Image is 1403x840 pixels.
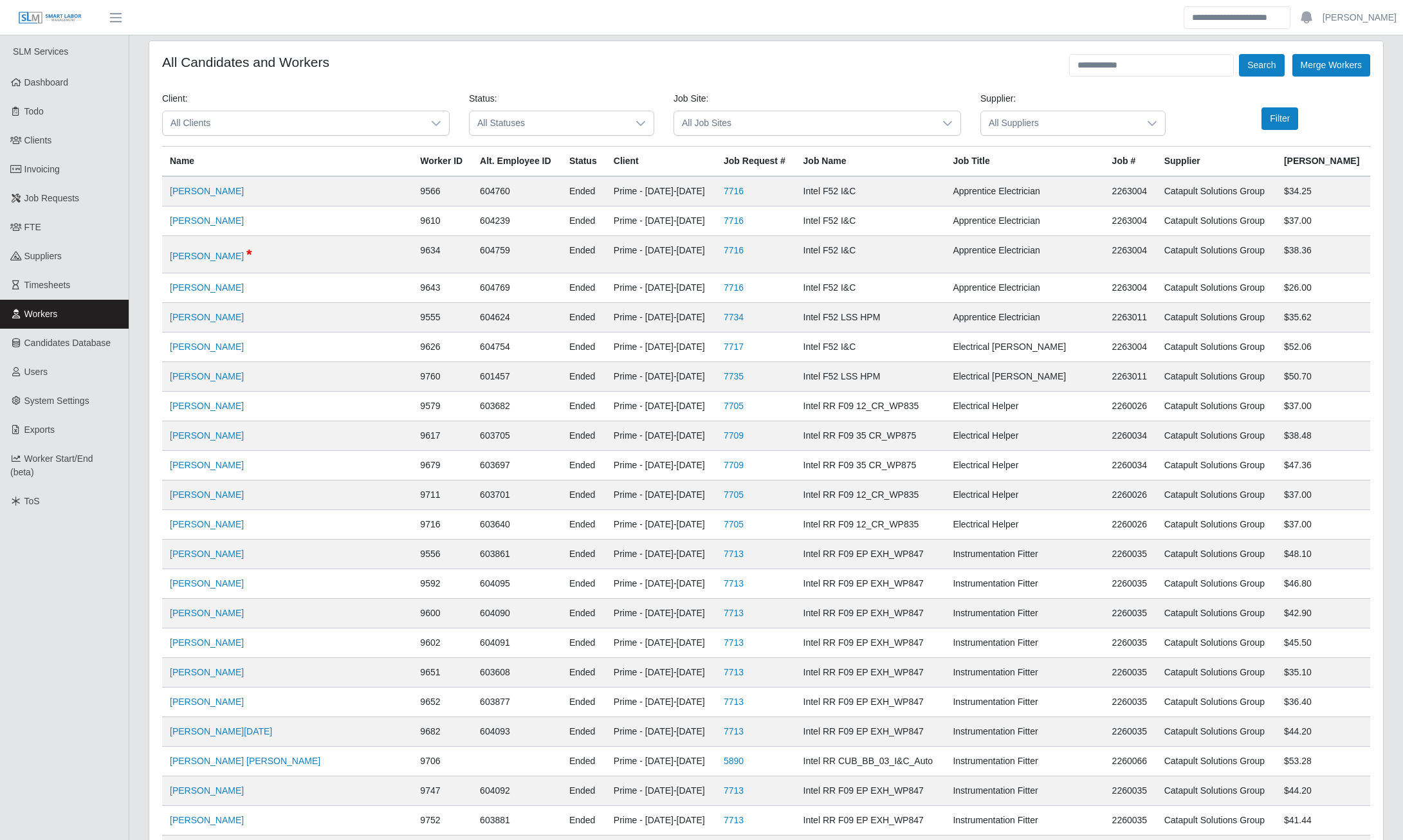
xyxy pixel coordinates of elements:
td: Instrumentation Fitter [945,540,1104,569]
th: Alt. Employee ID [472,147,562,177]
td: $53.28 [1276,747,1370,776]
a: [PERSON_NAME] [170,312,244,322]
td: 9555 [412,303,472,333]
td: Catapult Solutions Group [1157,658,1276,688]
td: Prime - [DATE]-[DATE] [606,628,716,658]
td: $34.25 [1276,176,1370,206]
td: $38.36 [1276,236,1370,273]
td: 2260066 [1105,747,1157,776]
td: Prime - [DATE]-[DATE] [606,480,716,510]
td: 2263011 [1105,362,1157,392]
td: 9626 [412,333,472,362]
td: Prime - [DATE]-[DATE] [606,776,716,806]
td: 9682 [412,717,472,747]
td: Prime - [DATE]-[DATE] [606,806,716,835]
a: 7716 [724,186,744,196]
td: $46.80 [1276,569,1370,599]
th: Status [562,147,606,177]
span: Todo [24,106,44,116]
td: Intel F52 I&C [796,333,946,362]
td: Catapult Solutions Group [1157,451,1276,480]
td: ended [562,747,606,776]
td: $36.40 [1276,688,1370,717]
td: ended [562,540,606,569]
td: Electrical [PERSON_NAME] [945,333,1104,362]
td: 9634 [412,236,472,273]
a: 7713 [724,637,744,648]
td: 604090 [472,599,562,628]
td: 604624 [472,303,562,333]
td: ended [562,273,606,303]
a: 7713 [724,785,744,796]
a: [PERSON_NAME] [170,342,244,352]
td: ended [562,569,606,599]
td: Catapult Solutions Group [1157,206,1276,236]
a: 7713 [724,697,744,707]
td: Catapult Solutions Group [1157,333,1276,362]
td: 603861 [472,540,562,569]
td: ended [562,451,606,480]
td: 604091 [472,628,562,658]
td: 9706 [412,747,472,776]
td: Catapult Solutions Group [1157,236,1276,273]
td: Catapult Solutions Group [1157,747,1276,776]
td: Intel F52 LSS HPM [796,362,946,392]
td: Catapult Solutions Group [1157,303,1276,333]
td: Intel RR F09 EP EXH_WP847 [796,776,946,806]
span: FTE [24,222,41,232]
td: 604093 [472,717,562,747]
td: $44.20 [1276,776,1370,806]
td: Intel F52 LSS HPM [796,303,946,333]
td: Intel RR F09 12_CR_WP835 [796,480,946,510]
td: Intel RR CUB_BB_03_I&C_Auto [796,747,946,776]
td: Apprentice Electrician [945,236,1104,273]
td: Catapult Solutions Group [1157,717,1276,747]
td: Intel RR F09 12_CR_WP835 [796,510,946,540]
td: Catapult Solutions Group [1157,599,1276,628]
td: 604760 [472,176,562,206]
td: Instrumentation Fitter [945,688,1104,717]
td: Intel F52 I&C [796,176,946,206]
a: [PERSON_NAME] [170,401,244,411]
td: 9643 [412,273,472,303]
a: 7713 [724,726,744,736]
td: 601457 [472,362,562,392]
td: Electrical [PERSON_NAME] [945,362,1104,392]
a: 7705 [724,489,744,500]
td: 604095 [472,569,562,599]
td: Apprentice Electrician [945,206,1104,236]
td: 2263004 [1105,206,1157,236]
button: Merge Workers [1292,54,1370,77]
td: Prime - [DATE]-[DATE] [606,206,716,236]
td: $42.90 [1276,599,1370,628]
td: ended [562,628,606,658]
td: 2260035 [1105,569,1157,599]
td: Intel RR F09 EP EXH_WP847 [796,806,946,835]
td: Catapult Solutions Group [1157,421,1276,451]
img: SLM Logo [18,11,82,25]
td: 2263004 [1105,236,1157,273]
span: All Job Sites [674,111,935,135]
td: 2260026 [1105,510,1157,540]
td: $35.10 [1276,658,1370,688]
td: 603877 [472,688,562,717]
td: 2260026 [1105,480,1157,510]
a: [PERSON_NAME] [170,578,244,589]
td: $45.50 [1276,628,1370,658]
span: SLM Services [13,46,68,57]
td: $37.00 [1276,510,1370,540]
a: 7734 [724,312,744,322]
td: Prime - [DATE]-[DATE] [606,236,716,273]
td: Intel RR F09 EP EXH_WP847 [796,688,946,717]
a: [PERSON_NAME] [PERSON_NAME] [170,756,320,766]
td: Intel RR F09 EP EXH_WP847 [796,658,946,688]
th: [PERSON_NAME] [1276,147,1370,177]
a: 7735 [724,371,744,381]
a: [PERSON_NAME] [1323,11,1397,24]
td: $48.10 [1276,540,1370,569]
td: 2260035 [1105,776,1157,806]
td: Catapult Solutions Group [1157,273,1276,303]
a: [PERSON_NAME] [170,519,244,529]
a: 7716 [724,282,744,293]
span: System Settings [24,396,89,406]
